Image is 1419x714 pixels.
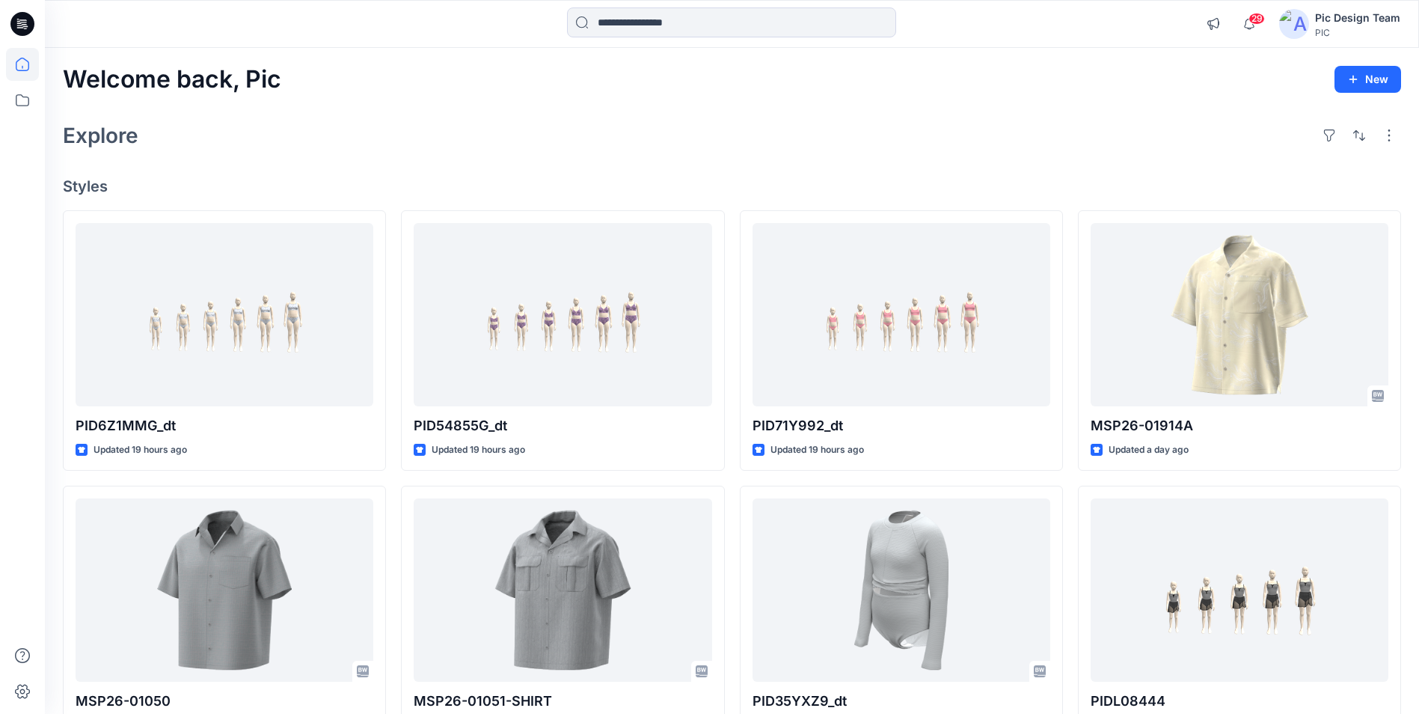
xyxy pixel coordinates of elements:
[770,442,864,458] p: Updated 19 hours ago
[414,498,711,682] a: MSP26-01051-SHIRT
[753,498,1050,682] a: PID35YXZ9_dt
[1109,442,1189,458] p: Updated a day ago
[76,223,373,406] a: PID6Z1MMG_dt
[76,498,373,682] a: MSP26-01050
[63,123,138,147] h2: Explore
[414,415,711,436] p: PID54855G_dt
[1091,691,1388,712] p: PIDL08444
[94,442,187,458] p: Updated 19 hours ago
[63,177,1401,195] h4: Styles
[1315,27,1400,38] div: PIC
[63,66,281,94] h2: Welcome back, Pic
[1091,223,1388,406] a: MSP26-01914A
[753,691,1050,712] p: PID35YXZ9_dt
[1248,13,1265,25] span: 29
[414,691,711,712] p: MSP26-01051-SHIRT
[432,442,525,458] p: Updated 19 hours ago
[1334,66,1401,93] button: New
[414,223,711,406] a: PID54855G_dt
[1315,9,1400,27] div: Pic Design Team
[1091,498,1388,682] a: PIDL08444
[76,691,373,712] p: MSP26-01050
[76,415,373,436] p: PID6Z1MMG_dt
[1279,9,1309,39] img: avatar
[753,223,1050,406] a: PID71Y992_dt
[753,415,1050,436] p: PID71Y992_dt
[1091,415,1388,436] p: MSP26-01914A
